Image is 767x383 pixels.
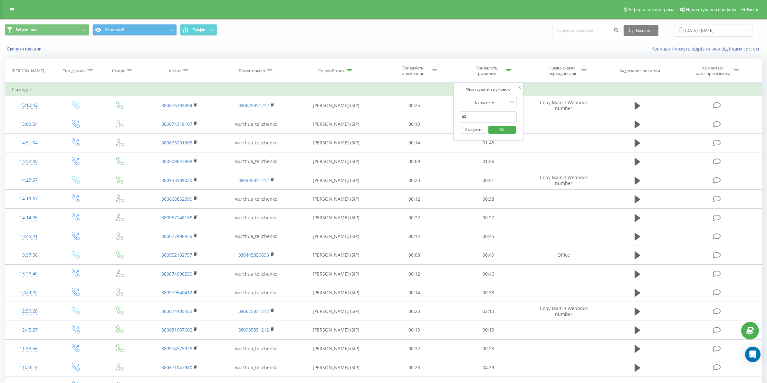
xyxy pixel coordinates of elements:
[161,214,192,221] a: 380957148188
[295,358,378,377] td: [PERSON_NAME] (SIP)
[451,133,525,152] td: 01:48
[12,99,46,112] div: 15:12:42
[238,252,269,258] a: 380445859893
[12,155,46,168] div: 14:42:40
[295,133,378,152] td: [PERSON_NAME] (SIP)
[239,68,265,74] div: Бізнес номер
[493,124,511,134] span: OK
[624,25,658,36] button: Експорт
[378,283,451,302] td: 00:14
[12,268,46,280] div: 13:28:40
[218,358,295,377] td: wurthua_telizhenko
[378,208,451,227] td: 00:22
[295,208,378,227] td: [PERSON_NAME] (SIP)
[451,96,525,115] td: 01:10
[12,68,44,74] div: [PERSON_NAME]
[112,68,125,74] div: Статус
[161,121,192,127] a: 380674318107
[92,24,177,36] button: Основний
[161,364,192,370] a: 380671047980
[378,190,451,208] td: 00:12
[295,171,378,190] td: [PERSON_NAME] (SIP)
[378,321,451,339] td: 00:13
[238,177,269,183] a: 380935851212
[451,339,525,358] td: 00:23
[295,227,378,246] td: [PERSON_NAME] (SIP)
[12,249,46,261] div: 13:37:56
[218,152,295,171] td: wurthua_telizhenko
[460,86,517,93] div: Фільтрувати за умовою
[169,68,181,74] div: Клієнт
[5,24,89,36] button: Всі дзвінки
[451,265,525,283] td: 00:46
[218,227,295,246] td: wurthua_telizhenko
[378,227,451,246] td: 00:14
[161,345,192,351] a: 380974375928
[218,283,295,302] td: wurthua_telizhenko
[747,7,758,12] span: Вихід
[451,358,525,377] td: 04:39
[12,305,46,317] div: 12:50:28
[378,133,451,152] td: 00:14
[451,246,525,264] td: 00:49
[193,28,205,32] span: Графік
[12,361,46,374] div: 11:34:19
[295,246,378,264] td: [PERSON_NAME] (SIP)
[218,339,295,358] td: wurthua_telizhenko
[161,158,192,164] a: 380509643808
[319,68,345,74] div: Співробітник
[460,111,517,123] input: 00:00
[238,102,269,108] a: 380675851212
[218,208,295,227] td: wurthua_telizhenko
[378,115,451,133] td: 00:10
[488,126,516,134] button: OK
[295,152,378,171] td: [PERSON_NAME] (SIP)
[378,339,451,358] td: 00:32
[12,342,46,355] div: 11:53:56
[161,289,192,296] a: 380979540412
[12,118,46,131] div: 15:06:24
[218,265,295,283] td: wurthua_telizhenko
[552,25,620,36] input: Пошук за номером
[451,283,525,302] td: 00:33
[525,302,602,321] td: Copy Main з Webhook number
[378,152,451,171] td: 00:09
[161,252,192,258] a: 380952102757
[218,133,295,152] td: wurthua_telizhenko
[238,308,269,314] a: 380675851212
[378,246,451,264] td: 00:08
[525,171,602,190] td: Copy Main з Webhook number
[161,327,192,333] a: 380681687662
[686,7,736,12] span: Налаштування профілю
[5,83,762,96] td: Сьогодні
[378,358,451,377] td: 00:23
[295,265,378,283] td: [PERSON_NAME] (SIP)
[628,7,675,12] span: Реферальна програма
[451,115,525,133] td: 01:01
[5,46,45,52] button: Скинути фільтри
[651,46,762,52] a: Коли дані можуть відрізнятися вiд інших систем
[545,65,580,76] div: Назва схеми переадресації
[460,126,487,134] button: Скасувати
[451,227,525,246] td: 00:45
[238,327,269,333] a: 380935851212
[161,271,192,277] a: 380674696550
[161,308,192,314] a: 380674405452
[295,283,378,302] td: [PERSON_NAME] (SIP)
[218,190,295,208] td: wurthua_telizhenko
[15,27,37,32] span: Всі дзвінки
[295,302,378,321] td: [PERSON_NAME] (SIP)
[295,96,378,115] td: [PERSON_NAME] (SIP)
[161,102,192,108] a: 380676394494
[378,302,451,321] td: 00:23
[295,321,378,339] td: [PERSON_NAME] (SIP)
[451,208,525,227] td: 00:27
[451,321,525,339] td: 00:13
[12,174,46,187] div: 14:27:57
[451,302,525,321] td: 02:13
[396,65,430,76] div: Тривалість очікування
[451,190,525,208] td: 00:38
[161,140,192,146] a: 380673291308
[619,68,660,74] div: Аудіозапис розмови
[12,286,46,299] div: 13:24:45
